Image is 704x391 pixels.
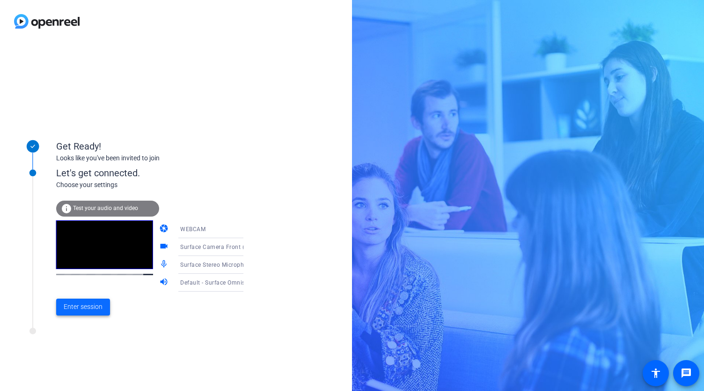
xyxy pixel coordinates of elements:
mat-icon: mic_none [159,259,170,271]
mat-icon: info [61,203,72,214]
span: Default - Surface Omnisonic Speakers (Surface High Definition Audio) [180,278,371,286]
span: Surface Camera Front (045e:0990) [180,243,276,250]
mat-icon: accessibility [650,368,661,379]
mat-icon: videocam [159,241,170,253]
mat-icon: camera [159,224,170,235]
span: Test your audio and video [73,205,138,211]
mat-icon: message [681,368,692,379]
div: Get Ready! [56,139,243,153]
span: Enter session [64,302,103,312]
button: Enter session [56,299,110,316]
div: Looks like you've been invited to join [56,153,243,163]
div: Let's get connected. [56,166,263,180]
span: WEBCAM [180,226,205,233]
mat-icon: volume_up [159,277,170,288]
div: Choose your settings [56,180,263,190]
span: Surface Stereo Microphones (Surface High Definition Audio) [180,261,345,268]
